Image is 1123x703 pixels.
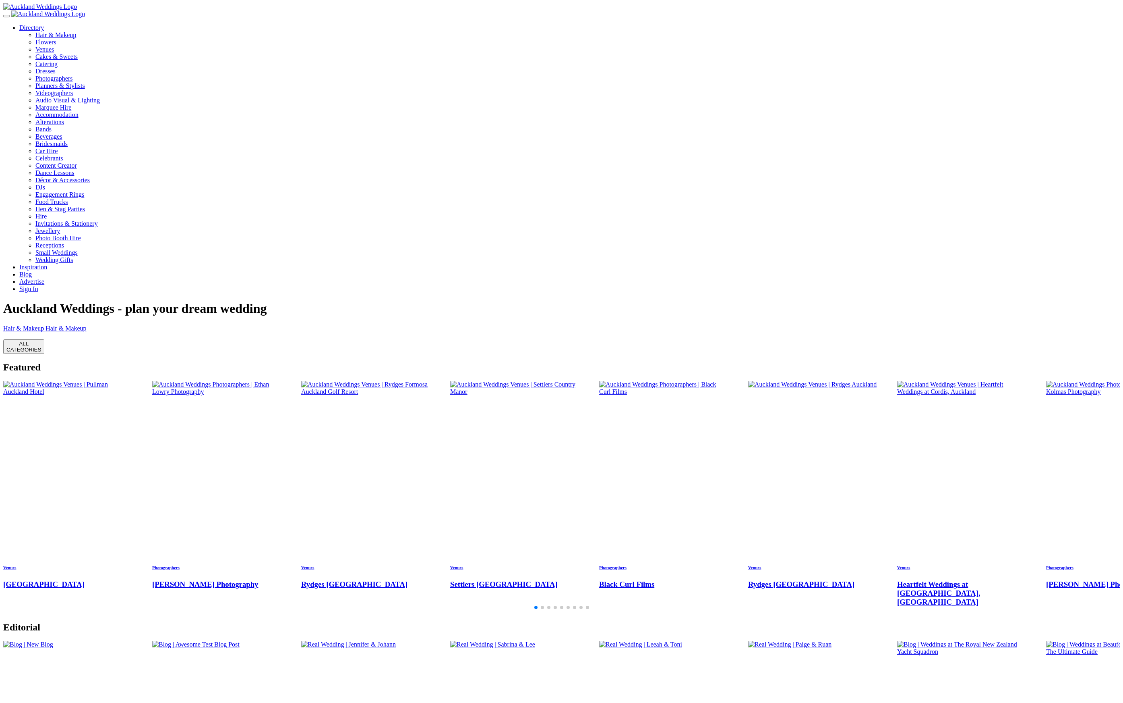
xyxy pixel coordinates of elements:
[897,381,1027,395] img: Auckland Weddings Venues | Heartfelt Weddings at Cordis, Auckland
[35,206,85,212] a: Hen & Stag Parties
[3,325,44,332] span: Hair & Makeup
[35,104,1120,111] a: Marquee Hire
[301,580,431,589] h3: Rydges [GEOGRAPHIC_DATA]
[35,198,68,205] a: Food Trucks
[599,565,729,570] h6: Photographers
[19,278,44,285] a: Advertise
[35,191,84,198] a: Engagement Rings
[11,10,85,18] img: Auckland Weddings Logo
[35,235,81,241] a: Photo Booth Hire
[35,46,1120,53] a: Venues
[35,148,58,154] a: Car Hire
[599,381,729,589] a: Auckland Weddings Photographers | Black Curl Films Photographers Black Curl Films
[35,169,74,176] a: Dance Lessons
[3,565,133,570] h6: Venues
[599,641,682,648] img: Real Wedding | Leeah & Toni
[3,622,1120,633] h2: Editorial
[19,24,44,31] a: Directory
[301,381,431,395] img: Auckland Weddings Venues | Rydges Formosa Auckland Golf Resort
[35,220,98,227] a: Invitations & Stationery
[35,60,1120,68] a: Catering
[35,39,1120,46] a: Flowers
[19,271,32,278] a: Blog
[35,97,1120,104] a: Audio Visual & Lighting
[748,641,831,648] img: Real Wedding | Paige & Ruan
[35,177,90,183] a: Décor & Accessories
[35,82,1120,89] a: Planners & Stylists
[450,381,580,589] a: Auckland Weddings Venues | Settlers Country Manor Venues Settlers [GEOGRAPHIC_DATA]
[599,580,729,589] h3: Black Curl Films
[152,381,282,395] img: Auckland Weddings Photographers | Ethan Lowry Photography
[45,325,86,332] span: Hair & Makeup
[152,381,282,589] a: Auckland Weddings Photographers | Ethan Lowry Photography Photographers [PERSON_NAME] Photography
[35,140,68,147] a: Bridesmaids
[3,3,77,10] img: Auckland Weddings Logo
[450,641,535,648] img: Real Wedding | Sabrina & Lee
[897,580,1027,607] h3: Heartfelt Weddings at [GEOGRAPHIC_DATA], [GEOGRAPHIC_DATA]
[897,565,1027,570] h6: Venues
[35,31,1120,39] a: Hair & Makeup
[450,381,580,395] img: Auckland Weddings Venues | Settlers Country Manor
[35,184,45,191] a: DJs
[35,242,64,249] a: Receptions
[748,381,877,388] img: Auckland Weddings Venues | Rydges Auckland
[152,381,282,614] swiper-slide: 2 / 29
[3,381,133,589] a: Auckland Weddings Venues | Pullman Auckland Hotel Venues [GEOGRAPHIC_DATA]
[450,565,580,570] h6: Venues
[3,580,133,589] h3: [GEOGRAPHIC_DATA]
[3,641,53,648] img: Blog | New Blog
[748,580,878,589] h3: Rydges [GEOGRAPHIC_DATA]
[3,301,1120,316] h1: Auckland Weddings - plan your dream wedding
[897,381,1027,614] swiper-slide: 7 / 29
[35,126,52,133] a: Bands
[599,381,729,395] img: Auckland Weddings Photographers | Black Curl Films
[3,381,133,395] img: Auckland Weddings Venues | Pullman Auckland Hotel
[35,68,1120,75] a: Dresses
[748,565,878,570] h6: Venues
[301,381,431,614] swiper-slide: 3 / 29
[35,89,1120,97] a: Videographers
[748,381,878,614] swiper-slide: 6 / 29
[748,381,878,589] a: Auckland Weddings Venues | Rydges Auckland Venues Rydges [GEOGRAPHIC_DATA]
[35,227,60,234] a: Jewellery
[35,111,79,118] a: Accommodation
[897,641,1027,655] img: Blog | Weddings at The Royal New Zealand Yacht Squadron
[3,325,1120,332] a: Hair & Makeup Hair & Makeup
[152,565,282,570] h6: Photographers
[301,381,431,589] a: Auckland Weddings Venues | Rydges Formosa Auckland Golf Resort Venues Rydges [GEOGRAPHIC_DATA]
[35,53,1120,60] a: Cakes & Sweets
[3,325,1120,332] swiper-slide: 1 / 12
[897,381,1027,607] a: Auckland Weddings Venues | Heartfelt Weddings at Cordis, Auckland Venues Heartfelt Weddings at [G...
[3,362,1120,373] h2: Featured
[599,381,729,614] swiper-slide: 5 / 29
[152,641,240,648] img: Blog | Awesome Test Blog Post
[19,264,47,270] a: Inspiration
[3,15,10,17] button: Menu
[152,580,282,589] h3: [PERSON_NAME] Photography
[35,119,64,125] a: Alterations
[450,580,580,589] h3: Settlers [GEOGRAPHIC_DATA]
[35,213,47,220] a: Hire
[3,381,133,614] swiper-slide: 1 / 29
[35,155,63,162] a: Celebrants
[301,565,431,570] h6: Venues
[35,133,62,140] a: Beverages
[35,256,73,263] a: Wedding Gifts
[35,249,78,256] a: Small Weddings
[35,162,77,169] a: Content Creator
[35,75,1120,82] div: Photographers
[450,381,580,614] swiper-slide: 4 / 29
[6,341,41,353] div: ALL CATEGORIES
[301,641,396,648] img: Real Wedding | Jennifer & Johann
[3,339,44,354] button: ALLCATEGORIES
